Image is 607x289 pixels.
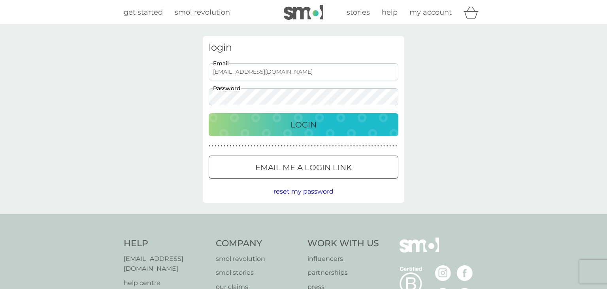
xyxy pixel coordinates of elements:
[382,7,398,18] a: help
[296,144,298,148] p: ●
[254,144,255,148] p: ●
[435,265,451,281] img: visit the smol Instagram page
[302,144,303,148] p: ●
[409,7,452,18] a: my account
[260,144,262,148] p: ●
[230,144,231,148] p: ●
[377,144,379,148] p: ●
[209,144,210,148] p: ●
[353,144,355,148] p: ●
[290,144,292,148] p: ●
[251,144,253,148] p: ●
[326,144,328,148] p: ●
[381,144,382,148] p: ●
[175,7,230,18] a: smol revolution
[209,113,398,136] button: Login
[218,144,219,148] p: ●
[347,7,370,18] a: stories
[124,278,208,288] a: help centre
[341,144,343,148] p: ●
[307,254,379,264] a: influencers
[216,268,300,278] a: smol stories
[457,265,473,281] img: visit the smol Facebook page
[382,8,398,17] span: help
[335,144,337,148] p: ●
[317,144,319,148] p: ●
[224,144,225,148] p: ●
[307,268,379,278] a: partnerships
[400,238,439,264] img: smol
[273,188,334,195] span: reset my password
[329,144,331,148] p: ●
[383,144,385,148] p: ●
[287,144,288,148] p: ●
[396,144,397,148] p: ●
[175,8,230,17] span: smol revolution
[215,144,216,148] p: ●
[284,144,286,148] p: ●
[266,144,268,148] p: ●
[347,8,370,17] span: stories
[281,144,283,148] p: ●
[248,144,249,148] p: ●
[347,144,349,148] p: ●
[323,144,325,148] p: ●
[314,144,316,148] p: ●
[371,144,373,148] p: ●
[390,144,391,148] p: ●
[307,238,379,250] h4: Work With Us
[275,144,277,148] p: ●
[356,144,358,148] p: ●
[263,144,264,148] p: ●
[392,144,394,148] p: ●
[311,144,313,148] p: ●
[212,144,213,148] p: ●
[269,144,271,148] p: ●
[284,5,323,20] img: smol
[299,144,301,148] p: ●
[278,144,279,148] p: ●
[386,144,388,148] p: ●
[227,144,228,148] p: ●
[344,144,346,148] p: ●
[221,144,222,148] p: ●
[124,238,208,250] h4: Help
[257,144,258,148] p: ●
[362,144,364,148] p: ●
[308,144,310,148] p: ●
[124,7,163,18] a: get started
[242,144,243,148] p: ●
[209,156,398,179] button: Email me a login link
[209,42,398,53] h3: login
[245,144,247,148] p: ●
[233,144,234,148] p: ●
[338,144,340,148] p: ●
[293,144,295,148] p: ●
[320,144,322,148] p: ●
[272,144,273,148] p: ●
[236,144,238,148] p: ●
[255,161,352,174] p: Email me a login link
[332,144,334,148] p: ●
[239,144,240,148] p: ●
[290,118,317,131] p: Login
[350,144,352,148] p: ●
[124,8,163,17] span: get started
[216,254,300,264] a: smol revolution
[366,144,367,148] p: ●
[464,4,483,20] div: basket
[124,254,208,274] a: [EMAIL_ADDRESS][DOMAIN_NAME]
[359,144,361,148] p: ●
[305,144,307,148] p: ●
[273,186,334,197] button: reset my password
[216,238,300,250] h4: Company
[409,8,452,17] span: my account
[374,144,376,148] p: ●
[368,144,370,148] p: ●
